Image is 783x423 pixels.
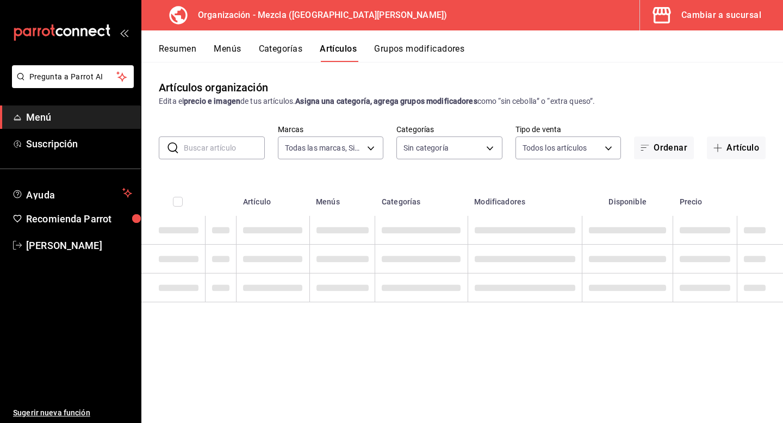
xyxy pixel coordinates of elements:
span: Sin categoría [403,142,449,153]
div: Artículos organización [159,79,268,96]
span: [PERSON_NAME] [26,238,132,253]
button: Menús [214,43,241,62]
button: Categorías [259,43,303,62]
button: Artículos [320,43,357,62]
th: Disponible [582,181,673,216]
th: Menús [309,181,375,216]
span: Ayuda [26,186,118,200]
a: Pregunta a Parrot AI [8,79,134,90]
strong: precio e imagen [184,97,240,105]
span: Recomienda Parrot [26,211,132,226]
button: Artículo [707,136,766,159]
span: Todas las marcas, Sin marca [285,142,364,153]
button: open_drawer_menu [120,28,128,37]
span: Todos los artículos [523,142,587,153]
div: Edita el de tus artículos. como “sin cebolla” o “extra queso”. [159,96,766,107]
button: Grupos modificadores [374,43,464,62]
input: Buscar artículo [184,137,265,159]
h3: Organización - Mezcla ([GEOGRAPHIC_DATA][PERSON_NAME]) [189,9,447,22]
span: Pregunta a Parrot AI [29,71,117,83]
th: Precio [673,181,737,216]
button: Resumen [159,43,196,62]
span: Sugerir nueva función [13,407,132,419]
label: Categorías [396,126,502,133]
strong: Asigna una categoría, agrega grupos modificadores [295,97,477,105]
span: Suscripción [26,136,132,151]
button: Ordenar [634,136,694,159]
div: navigation tabs [159,43,783,62]
label: Marcas [278,126,384,133]
label: Tipo de venta [515,126,622,133]
button: Pregunta a Parrot AI [12,65,134,88]
th: Categorías [375,181,468,216]
th: Modificadores [468,181,582,216]
span: Menú [26,110,132,125]
div: Cambiar a sucursal [681,8,761,23]
th: Artículo [237,181,309,216]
